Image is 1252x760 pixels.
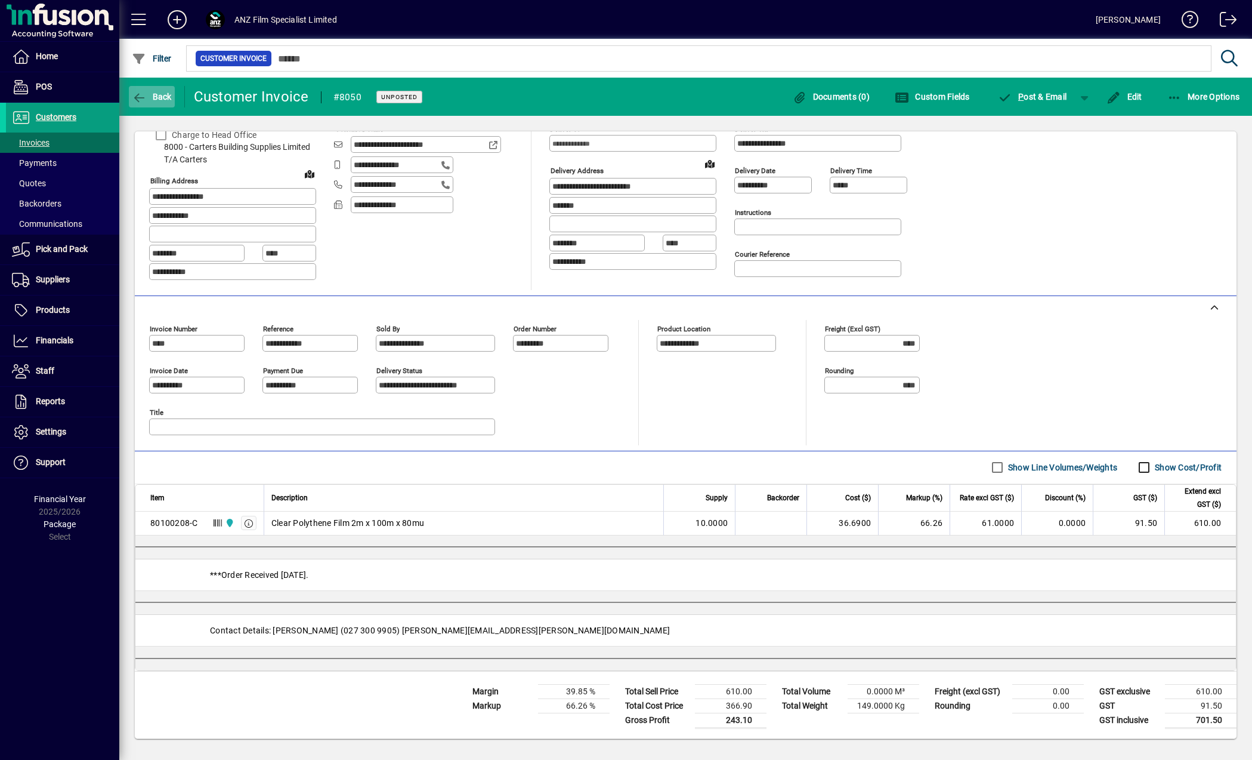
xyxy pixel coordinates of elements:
div: ***Order Received [DATE]. [135,559,1236,590]
td: Freight (excl GST) [929,684,1012,699]
button: Edit [1103,86,1145,107]
span: Communications [12,219,82,229]
span: Markup (%) [906,491,942,504]
mat-label: Invoice number [150,324,197,333]
div: 61.0000 [957,517,1014,529]
div: Contact Details: [PERSON_NAME] (027 300 9905) [PERSON_NAME][EMAIL_ADDRESS][PERSON_NAME][DOMAIN_NAME] [135,615,1236,646]
span: Staff [36,366,54,376]
span: Item [150,491,165,504]
a: Suppliers [6,265,119,295]
span: Home [36,51,58,61]
mat-label: Reference [263,324,293,333]
div: Customer Invoice [194,87,309,106]
span: POS [36,82,52,91]
button: Add [158,9,196,30]
td: 66.26 % [538,699,610,713]
span: Invoices [12,138,50,147]
a: Logout [1211,2,1237,41]
td: 66.26 [878,512,950,536]
a: Support [6,448,119,478]
td: 0.00 [1012,684,1084,699]
td: 610.00 [1164,512,1236,536]
span: Package [44,519,76,529]
a: Financials [6,326,119,356]
button: Documents (0) [789,86,873,107]
span: Clear Polythene Film 2m x 100m x 80mu [271,517,424,529]
td: GST exclusive [1093,684,1165,699]
span: Extend excl GST ($) [1172,485,1221,511]
td: 0.00 [1012,699,1084,713]
a: Settings [6,417,119,447]
button: Custom Fields [892,86,973,107]
td: 0.0000 [1021,512,1093,536]
a: Home [6,42,119,72]
label: Show Line Volumes/Weights [1006,461,1117,473]
td: 610.00 [695,684,766,699]
td: Gross Profit [619,713,695,728]
mat-label: Order number [514,324,557,333]
mat-label: Delivery status [376,366,422,374]
a: Knowledge Base [1173,2,1199,41]
span: Custom Fields [895,92,970,101]
td: 243.10 [695,713,766,728]
td: Total Volume [776,684,848,699]
app-page-header-button: Back [119,86,185,107]
mat-label: Sold by [376,324,400,333]
span: Pick and Pack [36,244,88,254]
a: View on map [700,154,719,173]
span: Payments [12,158,57,168]
button: More Options [1164,86,1243,107]
span: 10.0000 [695,517,728,529]
span: Filter [132,54,172,63]
td: 366.90 [695,699,766,713]
td: Markup [466,699,538,713]
span: Discount (%) [1045,491,1086,504]
a: Quotes [6,173,119,193]
span: Edit [1106,92,1142,101]
span: 8000 - Carters Building Supplies Limited T/A Carters [149,141,316,166]
td: 701.50 [1165,713,1236,728]
span: Quotes [12,179,46,188]
button: Back [129,86,175,107]
mat-label: Product location [657,324,710,333]
a: Staff [6,356,119,386]
span: Financials [36,336,73,345]
span: Backorder [767,491,799,504]
td: 36.6900 [806,512,878,536]
mat-label: Freight (excl GST) [825,324,880,333]
span: Unposted [381,93,418,101]
mat-label: Payment due [263,366,303,374]
button: Filter [129,48,175,69]
a: Reports [6,387,119,417]
td: 91.50 [1093,512,1164,536]
label: Show Cost/Profit [1152,461,1222,473]
td: GST inclusive [1093,713,1165,728]
span: AKL Warehouse [222,516,236,530]
a: Pick and Pack [6,235,119,264]
td: 610.00 [1165,684,1236,699]
td: Rounding [929,699,1012,713]
span: Products [36,305,70,315]
button: Post & Email [992,86,1073,107]
span: Backorders [12,199,61,208]
td: 91.50 [1165,699,1236,713]
mat-label: Instructions [735,208,771,217]
a: Backorders [6,193,119,214]
td: 39.85 % [538,684,610,699]
td: 0.0000 M³ [848,684,919,699]
td: 149.0000 Kg [848,699,919,713]
div: [PERSON_NAME] [1096,10,1161,29]
a: Products [6,296,119,325]
td: Total Sell Price [619,684,695,699]
mat-label: Title [150,408,163,416]
span: ost & Email [998,92,1067,101]
span: Documents (0) [792,92,870,101]
td: Total Weight [776,699,848,713]
span: Customers [36,112,76,122]
a: POS [6,72,119,102]
mat-label: Delivery time [830,167,872,175]
mat-label: Courier Reference [735,250,790,259]
span: Description [271,491,308,504]
mat-label: Delivery date [735,167,775,175]
span: Customer Invoice [200,53,267,64]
